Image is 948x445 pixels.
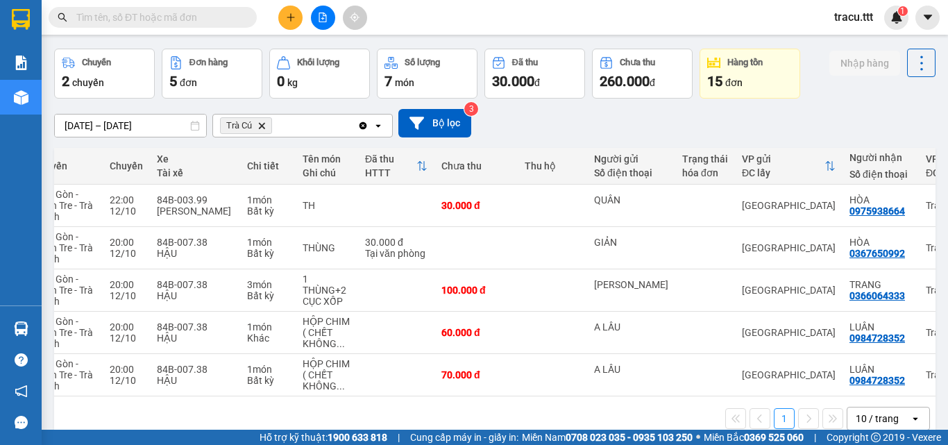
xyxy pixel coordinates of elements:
div: Tên món [303,153,351,165]
div: 1 THÙNG+2 CỤC XỐP [303,274,351,307]
div: 84B-007.38 [157,364,233,375]
span: file-add [318,12,328,22]
span: chuyến [72,77,104,88]
span: plus [286,12,296,22]
div: Chuyến [82,58,111,67]
button: file-add [311,6,335,30]
button: Chưa thu260.000đ [592,49,693,99]
div: 3 món [247,279,289,290]
div: [GEOGRAPHIC_DATA] [742,285,836,296]
div: VP gửi [742,153,824,165]
div: 30.000 đ [441,200,511,211]
span: đơn [180,77,197,88]
div: Bất kỳ [247,248,289,259]
div: Tuyến [40,160,96,171]
div: 84B-007.38 [157,279,233,290]
button: Khối lượng0kg [269,49,370,99]
div: HỘP CHIM ( CHẾT KHÔNG ĐỀN ) [303,316,351,349]
div: Khối lượng [297,58,339,67]
div: 0984728352 [849,333,905,344]
span: Trà Cú, close by backspace [220,117,272,134]
span: Sài Gòn - Bến Tre - Trà Vinh [40,274,93,307]
div: 12/10 [110,248,143,259]
div: 0366064333 [849,290,905,301]
div: 1 món [247,321,289,333]
div: HTTT [365,167,416,178]
div: Khác [247,333,289,344]
button: 1 [774,408,795,429]
div: HỘP CHIM ( CHẾT KHÔNG ĐỀN ) [303,358,351,392]
div: Chi tiết [247,160,289,171]
svg: open [910,413,921,424]
svg: Clear all [357,120,369,131]
div: A LẦU [594,364,668,375]
img: logo-vxr [12,9,30,30]
span: Miền Bắc [704,430,804,445]
span: 260.000 [600,73,650,90]
div: LUÂN [849,364,912,375]
span: 30.000 [492,73,534,90]
div: THÙNG [303,242,351,253]
div: 12/10 [110,333,143,344]
span: đ [534,77,540,88]
div: HẬU [157,375,233,386]
svg: Delete [257,121,266,130]
div: 10 / trang [856,412,899,426]
span: Hỗ trợ kỹ thuật: [260,430,387,445]
div: HÒA [849,194,912,205]
strong: 0369 525 060 [744,432,804,443]
img: icon-new-feature [890,11,903,24]
span: Sài Gòn - Bến Tre - Trà Vinh [40,358,93,392]
input: Tìm tên, số ĐT hoặc mã đơn [76,10,240,25]
span: tracu.ttt [823,8,884,26]
span: 0 [277,73,285,90]
div: hóa đơn [682,167,728,178]
div: 84B-007.38 [157,237,233,248]
div: [GEOGRAPHIC_DATA] [742,242,836,253]
div: Chưa thu [620,58,655,67]
th: Toggle SortBy [358,148,434,185]
div: Trạng thái [682,153,728,165]
div: Xe [157,153,233,165]
sup: 1 [898,6,908,16]
div: 1 món [247,364,289,375]
div: Đã thu [365,153,416,165]
span: Cung cấp máy in - giấy in: [410,430,518,445]
span: 1 [900,6,905,16]
div: 100.000 đ [441,285,511,296]
div: Số lượng [405,58,440,67]
div: HẬU [157,333,233,344]
span: 15 [707,73,722,90]
img: solution-icon [14,56,28,70]
div: 84B-007.38 [157,321,233,333]
button: Số lượng7món [377,49,477,99]
div: 20:00 [110,237,143,248]
div: Thu hộ [525,160,580,171]
div: Bất kỳ [247,375,289,386]
div: 0984728352 [849,375,905,386]
div: LUÂN [849,321,912,333]
div: Tại văn phòng [365,248,428,259]
div: THANH TRÚC [594,279,668,290]
div: Hàng tồn [727,58,763,67]
span: 5 [169,73,177,90]
span: 2 [62,73,69,90]
span: notification [15,385,28,398]
button: aim [343,6,367,30]
button: Chuyến2chuyến [54,49,155,99]
input: Selected Trà Cú. [275,119,276,133]
div: 60.000 đ [441,327,511,338]
div: Chưa thu [441,160,511,171]
span: 7 [384,73,392,90]
span: Miền Nam [522,430,693,445]
div: HẬU [157,290,233,301]
div: 22:00 [110,194,143,205]
span: | [814,430,816,445]
div: 84B-003.99 [157,194,233,205]
div: Người gửi [594,153,668,165]
div: 0975938664 [849,205,905,217]
span: copyright [871,433,881,442]
div: ĐC lấy [742,167,824,178]
div: HẬU [157,248,233,259]
div: 0367650992 [849,248,905,259]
